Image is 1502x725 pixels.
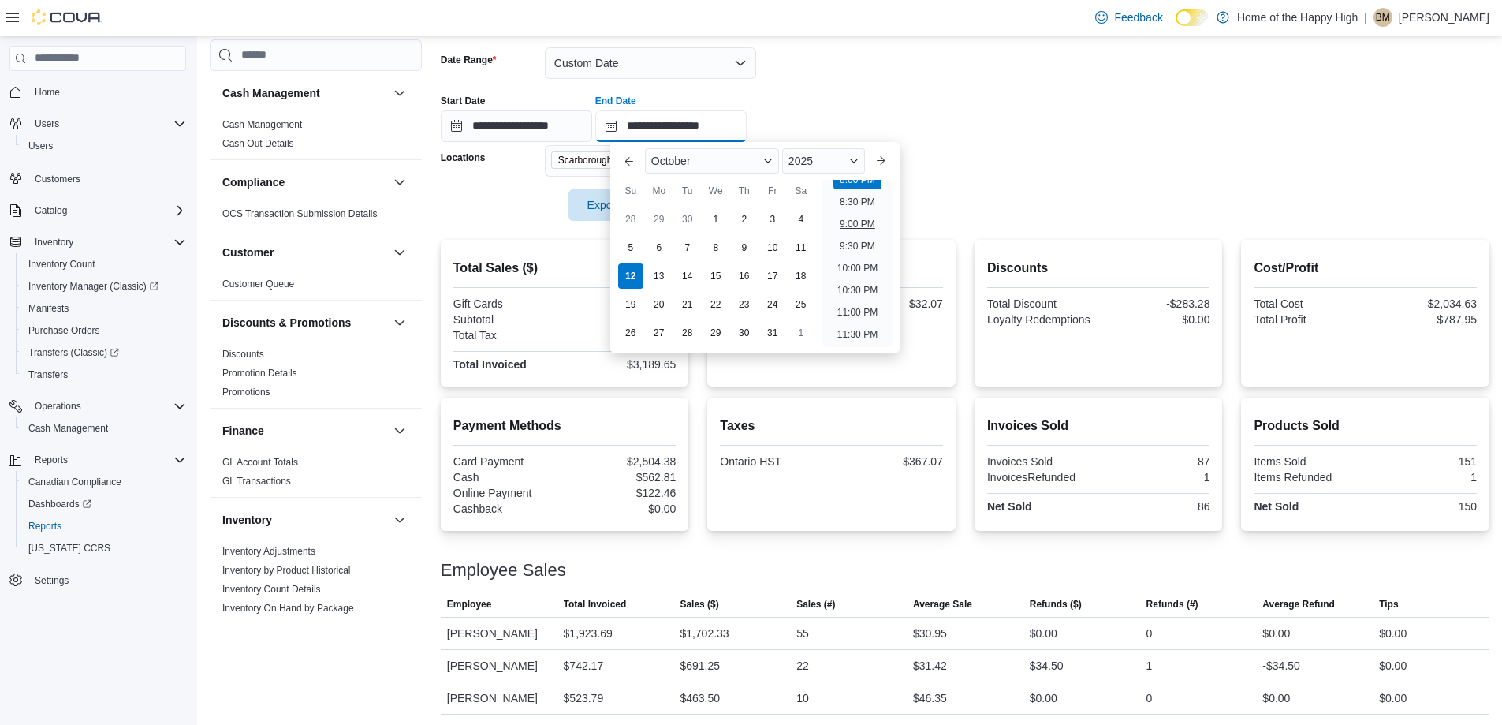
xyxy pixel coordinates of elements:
[222,138,294,149] a: Cash Out Details
[618,292,643,317] div: day-19
[453,329,561,342] div: Total Tax
[222,174,285,190] h3: Compliance
[618,263,643,289] div: day-12
[3,80,192,103] button: Home
[1254,500,1299,513] strong: Net Sold
[545,47,756,79] button: Custom Date
[22,255,186,274] span: Inventory Count
[453,487,561,499] div: Online Payment
[222,245,274,260] h3: Customer
[1369,471,1477,484] div: 1
[760,292,785,317] div: day-24
[390,313,409,332] button: Discounts & Promotions
[595,95,636,107] label: End Date
[453,503,561,515] div: Cashback
[732,320,757,346] div: day-30
[564,624,613,643] div: $1,923.69
[222,245,387,260] button: Customer
[28,170,87,189] a: Customers
[617,205,815,347] div: October, 2025
[913,689,947,708] div: $46.35
[222,137,294,150] span: Cash Out Details
[22,365,74,384] a: Transfers
[796,689,809,708] div: 10
[447,598,492,611] span: Employee
[453,471,561,484] div: Cash
[22,517,68,536] a: Reports
[564,689,604,708] div: $523.79
[210,275,422,300] div: Customer
[788,235,814,260] div: day-11
[16,253,192,275] button: Inventory Count
[568,471,676,484] div: $562.81
[28,422,108,435] span: Cash Management
[1254,259,1477,278] h2: Cost/Profit
[28,233,80,252] button: Inventory
[675,292,700,317] div: day-21
[868,148,893,174] button: Next month
[675,178,700,204] div: Tu
[22,419,114,438] a: Cash Management
[788,207,814,232] div: day-4
[222,315,351,331] h3: Discounts & Promotions
[760,320,785,346] div: day-31
[453,313,561,326] div: Subtotal
[1369,500,1477,513] div: 150
[22,277,165,296] a: Inventory Manager (Classic)
[595,110,747,142] input: Press the down key to enter a popover containing a calendar. Press the escape key to close the po...
[1030,624,1057,643] div: $0.00
[913,656,947,675] div: $31.42
[22,365,186,384] span: Transfers
[22,299,186,318] span: Manifests
[28,450,74,469] button: Reports
[35,173,80,185] span: Customers
[22,343,125,362] a: Transfers (Classic)
[16,417,192,439] button: Cash Management
[22,136,186,155] span: Users
[390,421,409,440] button: Finance
[833,192,881,211] li: 8:30 PM
[22,299,75,318] a: Manifests
[833,215,881,234] li: 9:00 PM
[720,417,943,435] h2: Taxes
[222,278,294,290] span: Customer Queue
[441,95,486,107] label: Start Date
[28,233,186,252] span: Inventory
[1369,313,1477,326] div: $787.95
[222,546,315,557] a: Inventory Adjustments
[617,148,642,174] button: Previous Month
[1254,297,1362,310] div: Total Cost
[647,263,672,289] div: day-13
[1254,471,1362,484] div: Items Refunded
[22,321,106,340] a: Purchase Orders
[3,395,192,417] button: Operations
[913,624,947,643] div: $30.95
[222,423,387,439] button: Finance
[22,419,186,438] span: Cash Management
[568,297,676,310] div: $0.00
[647,292,672,317] div: day-20
[222,457,298,468] a: GL Account Totals
[675,263,700,289] div: day-14
[3,231,192,253] button: Inventory
[987,500,1032,513] strong: Net Sold
[441,650,557,682] div: [PERSON_NAME]
[222,368,297,379] a: Promotion Details
[222,475,291,488] span: GL Transactions
[28,201,73,220] button: Catalog
[788,263,814,289] div: day-18
[796,598,835,611] span: Sales (#)
[222,208,378,219] a: OCS Transaction Submission Details
[732,207,757,232] div: day-2
[210,204,422,230] div: Compliance
[210,345,422,408] div: Discounts & Promotions
[568,487,676,499] div: $122.46
[760,178,785,204] div: Fr
[22,343,186,362] span: Transfers (Classic)
[3,166,192,189] button: Customers
[453,297,561,310] div: Gift Cards
[222,174,387,190] button: Compliance
[222,386,270,398] span: Promotions
[390,84,409,103] button: Cash Management
[1101,471,1209,484] div: 1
